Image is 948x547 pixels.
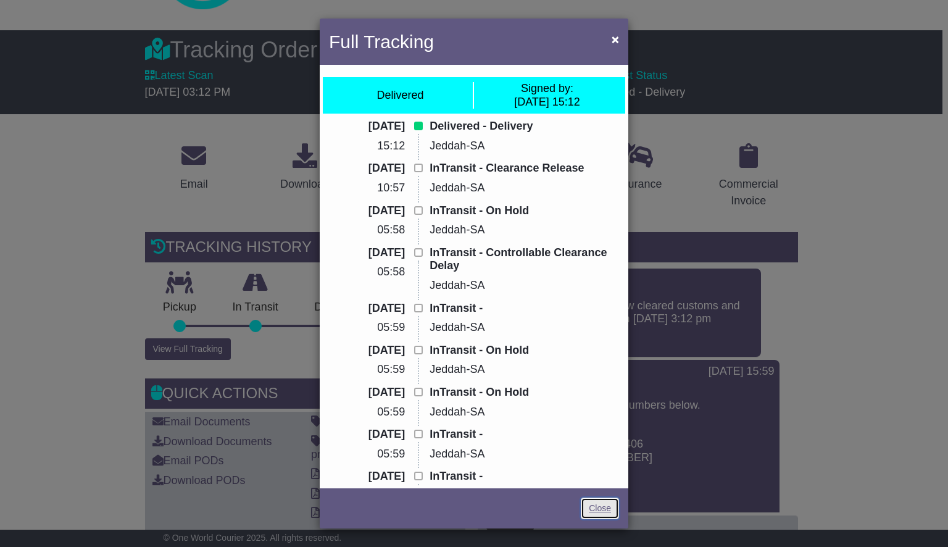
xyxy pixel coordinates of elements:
p: 05:58 [329,265,405,279]
p: Jeddah-SA [430,279,619,293]
p: InTransit - [430,302,619,315]
p: Delivered - Delivery [430,120,619,133]
p: [DATE] [329,386,405,399]
p: [DATE] [329,428,405,441]
p: Jeddah-SA [430,182,619,195]
p: InTransit - On Hold [430,386,619,399]
p: 05:59 [329,321,405,335]
div: [DATE] 15:12 [514,82,580,109]
p: Jeddah-SA [430,321,619,335]
p: Jeddah-SA [430,406,619,419]
h4: Full Tracking [329,28,434,56]
p: Jeddah-SA [430,363,619,377]
p: InTransit - [430,470,619,483]
p: 05:59 [329,406,405,419]
p: 10:57 [329,182,405,195]
p: 15:12 [329,140,405,153]
p: [DATE] [329,204,405,218]
p: Jeddah-SA [430,140,619,153]
span: Signed by: [521,82,573,94]
button: Close [605,27,625,52]
p: [DATE] [329,246,405,260]
p: Jeddah-SA [430,223,619,237]
p: Jeddah-SA [430,448,619,461]
p: InTransit - Clearance Release [430,162,619,175]
p: InTransit - [430,428,619,441]
p: [DATE] [329,470,405,483]
p: 05:59 [329,363,405,377]
p: [DATE] [329,302,405,315]
p: InTransit - Controllable Clearance Delay [430,246,619,273]
span: × [612,32,619,46]
p: 05:58 [329,223,405,237]
p: [DATE] [329,162,405,175]
p: 05:59 [329,448,405,461]
div: Delivered [376,89,423,102]
p: InTransit - On Hold [430,204,619,218]
p: [DATE] [329,344,405,357]
p: InTransit - On Hold [430,344,619,357]
a: Close [581,498,619,519]
p: [DATE] [329,120,405,133]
